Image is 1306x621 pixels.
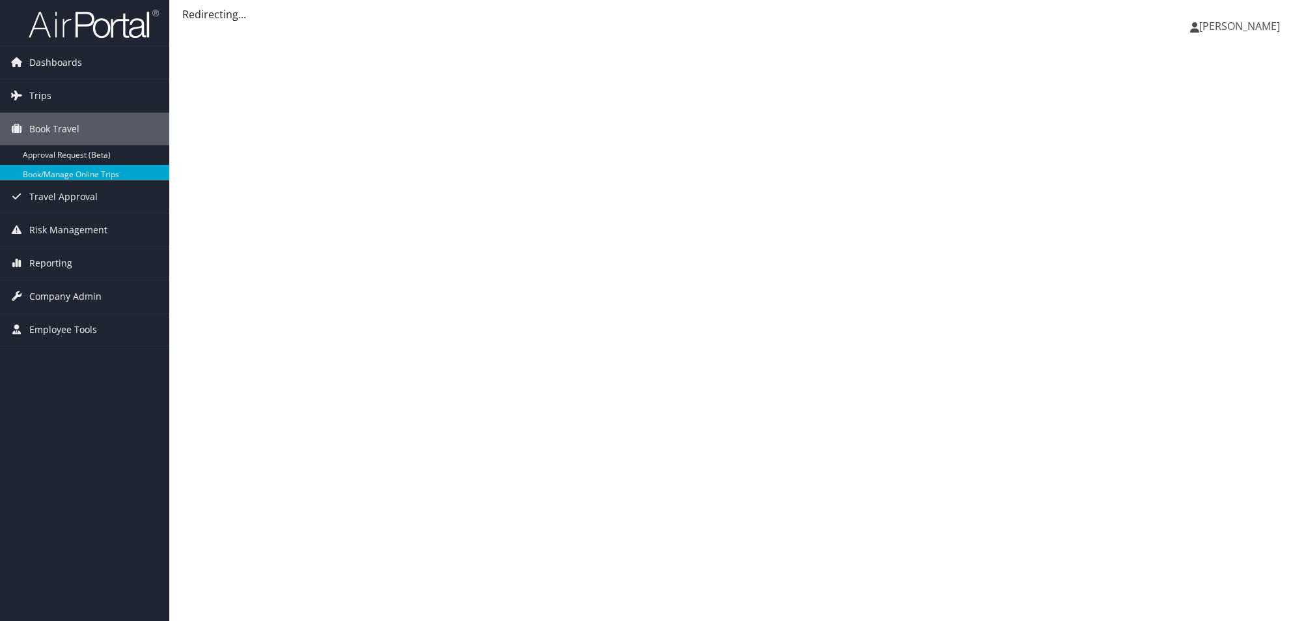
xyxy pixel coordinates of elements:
[29,8,159,39] img: airportal-logo.png
[29,79,51,112] span: Trips
[29,214,107,246] span: Risk Management
[1199,19,1280,33] span: [PERSON_NAME]
[29,46,82,79] span: Dashboards
[1190,7,1293,46] a: [PERSON_NAME]
[29,313,97,346] span: Employee Tools
[29,113,79,145] span: Book Travel
[29,181,98,213] span: Travel Approval
[29,247,72,280] span: Reporting
[29,280,102,313] span: Company Admin
[182,7,1293,22] div: Redirecting...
